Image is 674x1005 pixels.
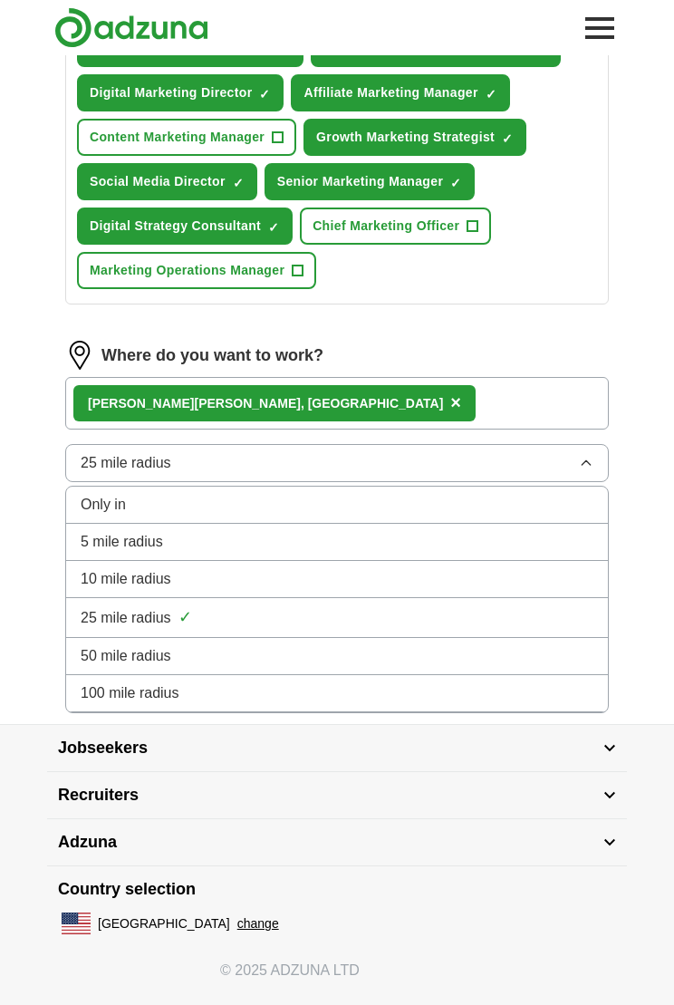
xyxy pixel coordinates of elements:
span: [GEOGRAPHIC_DATA] [98,914,230,933]
span: Chief Marketing Officer [313,217,459,236]
button: × [450,390,461,417]
span: ✓ [259,87,270,101]
button: Chief Marketing Officer [300,208,491,245]
button: Digital Strategy Consultant✓ [77,208,293,245]
span: Social Media Director [90,172,226,191]
span: ✓ [502,131,513,146]
span: ✓ [233,176,244,190]
button: Affiliate Marketing Manager✓ [291,74,509,111]
span: Senior Marketing Manager [277,172,443,191]
button: Senior Marketing Manager✓ [265,163,475,200]
img: toggle icon [603,838,616,846]
img: US flag [62,913,91,934]
label: Where do you want to work? [101,343,323,368]
span: Digital Strategy Consultant [90,217,261,236]
button: Growth Marketing Strategist✓ [303,119,526,156]
span: 100 mile radius [81,682,179,704]
span: 5 mile radius [81,531,163,553]
span: ✓ [486,87,496,101]
span: Jobseekers [58,736,148,760]
span: ✓ [268,220,279,235]
span: 50 mile radius [81,645,171,667]
span: Affiliate Marketing Manager [303,83,477,102]
img: toggle icon [603,744,616,752]
span: Digital Marketing Director [90,83,252,102]
span: 25 mile radius [81,607,171,629]
button: Social Media Director✓ [77,163,257,200]
button: 25 mile radius [65,444,609,482]
span: 10 mile radius [81,568,171,590]
span: ✓ [178,605,192,630]
span: × [450,392,461,412]
span: 25 mile radius [81,452,171,474]
button: change [237,914,279,933]
span: Only in [81,494,126,516]
button: Digital Marketing Director✓ [77,74,284,111]
span: Marketing Operations Manager [90,261,284,280]
span: Growth Marketing Strategist [316,128,495,147]
button: Marketing Operations Manager [77,252,316,289]
strong: [PERSON_NAME] [88,396,194,411]
img: toggle icon [603,791,616,799]
div: [PERSON_NAME], [GEOGRAPHIC_DATA] [88,394,443,413]
img: Adzuna logo [54,7,208,48]
h4: Country selection [47,866,627,913]
button: Toggle main navigation menu [580,8,620,48]
span: Adzuna [58,830,117,855]
button: Content Marketing Manager [77,119,296,156]
span: Content Marketing Manager [90,128,265,147]
span: Recruiters [58,783,139,807]
img: location.png [65,341,94,370]
span: ✓ [450,176,461,190]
